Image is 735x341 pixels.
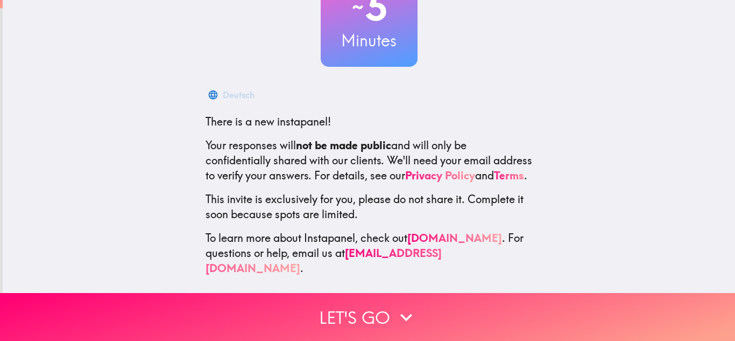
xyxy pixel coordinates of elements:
[494,169,524,182] a: Terms
[206,192,533,222] p: This invite is exclusively for you, please do not share it. Complete it soon because spots are li...
[206,84,259,106] button: Deutsch
[321,29,418,52] h3: Minutes
[405,169,475,182] a: Privacy Policy
[206,138,533,183] p: Your responses will and will only be confidentially shared with our clients. We'll need your emai...
[206,231,533,276] p: To learn more about Instapanel, check out . For questions or help, email us at .
[223,87,255,102] div: Deutsch
[407,231,502,245] a: [DOMAIN_NAME]
[206,115,331,128] span: There is a new instapanel!
[296,138,391,152] b: not be made public
[206,246,442,275] a: [EMAIL_ADDRESS][DOMAIN_NAME]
